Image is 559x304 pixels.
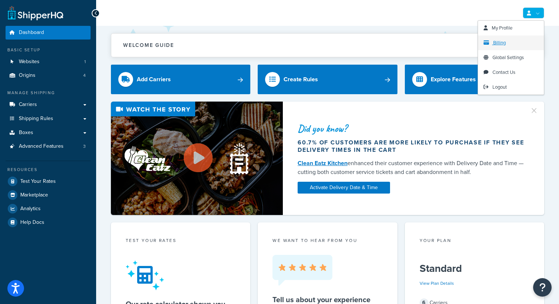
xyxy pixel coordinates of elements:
button: Open Resource Center [533,278,552,297]
a: Test Your Rates [6,175,91,188]
span: Boxes [19,130,33,136]
div: Create Rules [284,74,318,85]
a: Marketplace [6,188,91,202]
a: My Profile [478,21,544,35]
h5: Standard [420,263,529,274]
div: Basic Setup [6,47,91,53]
span: 3 [83,143,86,150]
a: View Plan Details [420,280,454,287]
a: Websites1 [6,55,91,69]
div: Explore Features [431,74,476,85]
div: Test your rates [126,237,236,246]
a: Contact Us [478,65,544,80]
a: Shipping Rules [6,112,91,126]
li: Advanced Features [6,140,91,153]
button: Welcome Guide [111,34,544,57]
a: Global Settings [478,50,544,65]
li: Origins [6,69,91,82]
div: Add Carriers [137,74,171,85]
a: Origins4 [6,69,91,82]
span: 4 [83,72,86,79]
div: 60.7% of customers are more likely to purchase if they see delivery times in the cart [298,139,525,154]
h2: Welcome Guide [123,42,174,48]
a: Carriers [6,98,91,112]
span: Analytics [20,206,41,212]
a: Billing [478,35,544,50]
a: Explore Features [405,65,544,94]
a: Activate Delivery Date & Time [298,182,390,194]
span: Test Your Rates [20,178,56,185]
a: Logout [478,80,544,95]
div: enhanced their customer experience with Delivery Date and Time — cutting both customer service ti... [298,159,525,177]
p: we want to hear from you [272,237,382,244]
a: Analytics [6,202,91,215]
span: Advanced Features [19,143,64,150]
a: Advanced Features3 [6,140,91,153]
span: Marketplace [20,192,48,198]
span: Shipping Rules [19,116,53,122]
a: Boxes [6,126,91,140]
div: Resources [6,167,91,173]
div: Did you know? [298,123,525,134]
span: My Profile [492,24,512,31]
a: Add Carriers [111,65,250,94]
div: Manage Shipping [6,90,91,96]
img: Video thumbnail [111,102,283,215]
span: Global Settings [492,54,524,61]
span: Origins [19,72,35,79]
span: Logout [492,83,507,90]
span: Carriers [19,102,37,108]
span: Dashboard [19,30,44,36]
span: Help Docs [20,219,44,226]
span: Contact Us [492,69,515,76]
span: Billing [493,39,506,46]
a: Clean Eatz Kitchen [298,159,348,167]
li: Websites [6,55,91,69]
span: 1 [84,59,86,65]
a: Create Rules [258,65,397,94]
a: Help Docs [6,216,91,229]
div: Your Plan [420,237,529,246]
span: Websites [19,59,40,65]
a: Dashboard [6,26,91,40]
